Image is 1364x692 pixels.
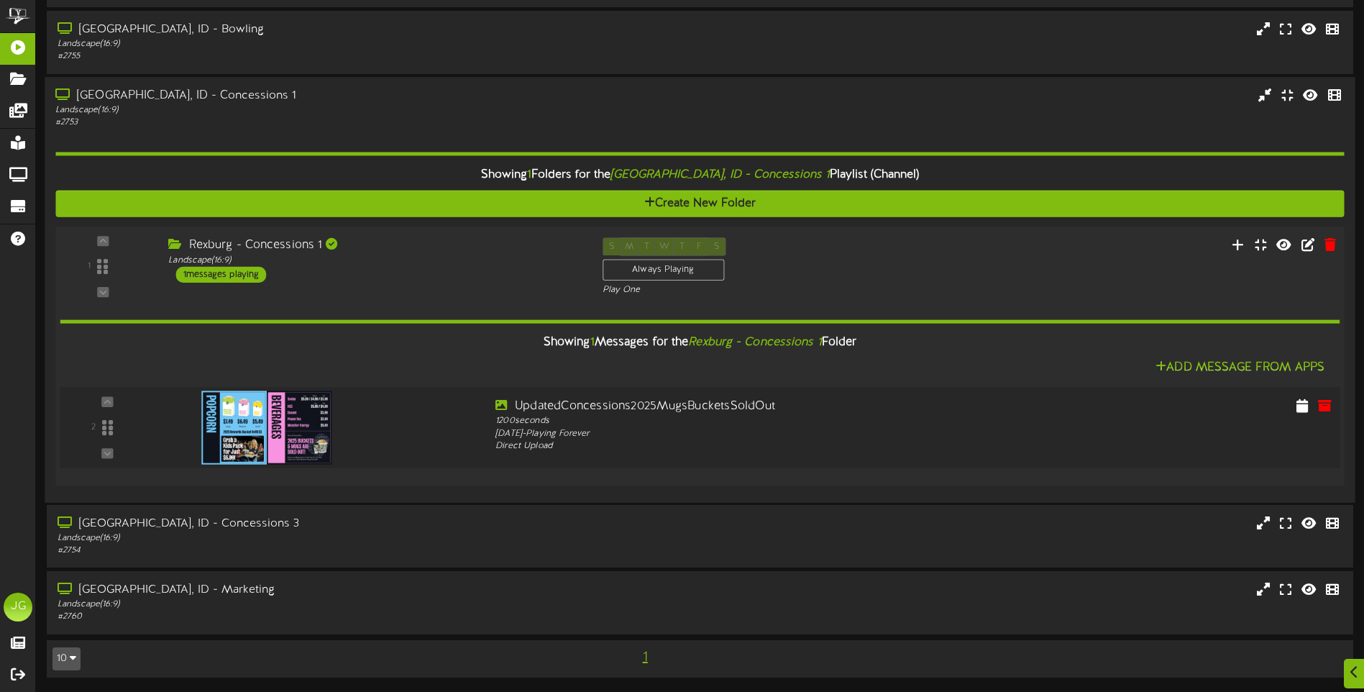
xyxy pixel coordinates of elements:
div: Rexburg - Concessions 1 [168,237,580,253]
div: Always Playing [603,259,724,281]
div: Direct Upload [495,440,1012,452]
div: 1200 seconds [495,414,1012,427]
div: Showing Messages for the Folder [49,327,1350,358]
div: # 2760 [58,611,580,623]
div: 1 messages playing [176,266,267,282]
div: [GEOGRAPHIC_DATA], ID - Marketing [58,582,580,598]
div: Showing Folders for the Playlist (Channel) [45,159,1355,190]
div: [GEOGRAPHIC_DATA], ID - Concessions 3 [58,516,580,532]
div: # 2755 [58,50,580,63]
img: 8a011096-e29e-4ddd-8114-927dbc9a2eec.png [201,391,332,464]
div: Landscape ( 16:9 ) [168,254,580,266]
div: Landscape ( 16:9 ) [55,104,580,117]
div: Landscape ( 16:9 ) [58,532,580,545]
div: [GEOGRAPHIC_DATA], ID - Bowling [58,22,580,38]
span: 1 [590,336,595,349]
div: Landscape ( 16:9 ) [58,598,580,611]
button: Create New Folder [55,190,1344,217]
div: UpdatedConcessions2025MugsBucketsSoldOut [495,398,1012,414]
button: 10 [52,647,81,670]
div: # 2754 [58,545,580,557]
div: # 2753 [55,117,580,129]
i: [GEOGRAPHIC_DATA], ID - Concessions 1 [610,168,830,181]
div: [DATE] - Playing Forever [495,427,1012,440]
span: 1 [527,168,531,181]
button: Add Message From Apps [1151,358,1329,376]
div: JG [4,593,32,622]
span: 1 [639,650,651,665]
i: Rexburg - Concessions 1 [688,336,821,349]
div: [GEOGRAPHIC_DATA], ID - Concessions 1 [55,88,580,104]
div: Play One [603,283,906,296]
div: Landscape ( 16:9 ) [58,38,580,50]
